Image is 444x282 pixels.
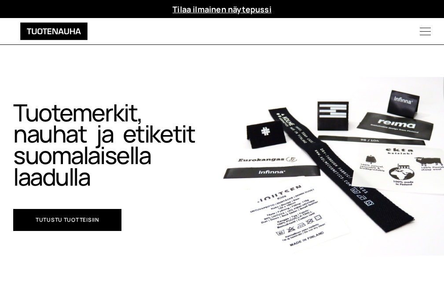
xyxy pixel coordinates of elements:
button: Menu [407,18,444,44]
h1: Tuotemerkit, nauhat ja etiketit suomalaisella laadulla​ [13,102,209,187]
span: Tutustu tuotteisiin [36,217,99,223]
img: Tuotenauha Oy [9,22,99,40]
a: Tilaa ilmainen näytepussi [172,4,272,15]
a: Tutustu tuotteisiin [13,209,121,231]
